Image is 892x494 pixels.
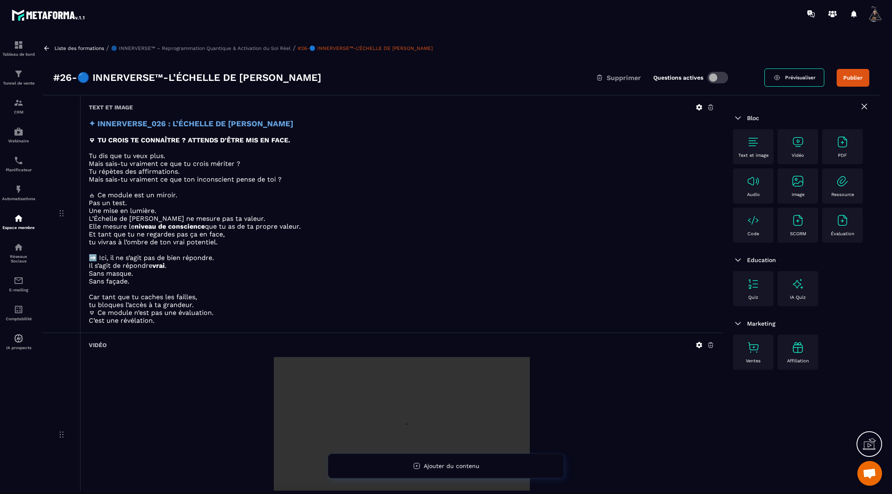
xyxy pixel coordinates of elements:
[89,230,714,238] p: Et tant que tu ne regardes pas ça en face,
[2,121,35,149] a: automationsautomationsWebinaire
[831,231,854,236] p: Évaluation
[747,135,760,149] img: text-image no-wra
[747,214,760,227] img: text-image no-wra
[89,119,293,128] strong: ✦ INNERVERSE_026 : L’ÉCHELLE DE [PERSON_NAME]
[747,341,760,354] img: text-image no-wra
[2,207,35,236] a: automationsautomationsEspace membre
[14,242,24,252] img: social-network
[790,231,806,236] p: SCORM
[2,110,35,114] p: CRM
[89,136,290,144] strong: 🜃 TU CROIS TE CONNAÎTRE ? ATTENDS D’ÊTRE MIS EN FACE.
[838,153,847,158] p: PDF
[738,153,769,158] p: Text et image
[747,175,760,188] img: text-image no-wra
[2,178,35,207] a: automationsautomationsAutomatisations
[2,196,35,201] p: Automatisations
[733,255,743,265] img: arrow-down
[733,319,743,329] img: arrow-down
[2,225,35,230] p: Espace membre
[14,305,24,314] img: accountant
[14,127,24,137] img: automations
[14,213,24,223] img: automations
[747,192,760,197] p: Audio
[2,139,35,143] p: Webinaire
[2,92,35,121] a: formationformationCRM
[89,160,714,168] p: Mais sais-tu vraiment ce que tu crois mériter ?
[89,104,133,111] h6: Text et image
[747,115,759,121] span: Bloc
[89,254,714,262] p: ➡️ Ici, il ne s’agit pas de bien répondre.
[53,71,321,84] h3: #26-🔵 INNERVERSE™-L’ÉCHELLE DE [PERSON_NAME]
[135,222,205,230] strong: niveau de conscience
[653,74,703,81] label: Questions actives
[89,207,714,215] p: Une mise en lumière.
[55,45,104,51] a: Liste des formations
[857,461,882,486] a: Ouvrir le chat
[298,45,433,51] a: #26-🔵 INNERVERSE™-L’ÉCHELLE DE [PERSON_NAME]
[2,149,35,178] a: schedulerschedulerPlanificateur
[14,333,24,343] img: automations
[787,358,809,364] p: Affiliation
[293,44,296,52] span: /
[747,277,760,291] img: text-image no-wra
[89,152,714,160] p: Tu dis que tu veux plus.
[89,342,107,348] h6: Vidéo
[424,463,479,469] span: Ajouter du contenu
[89,309,714,317] p: 🜃 Ce module n’est pas une évaluation.
[2,317,35,321] p: Comptabilité
[764,69,824,87] a: Prévisualiser
[152,262,165,269] strong: vrai
[748,295,758,300] p: Quiz
[2,269,35,298] a: emailemailE-mailing
[2,345,35,350] p: IA prospects
[2,81,35,85] p: Tunnel de vente
[837,69,869,87] button: Publier
[2,288,35,292] p: E-mailing
[2,298,35,327] a: accountantaccountantComptabilité
[2,34,35,63] a: formationformationTableau de bord
[791,214,804,227] img: text-image no-wra
[89,215,714,222] p: L’Échelle de [PERSON_NAME] ne mesure pas ta valeur.
[14,156,24,165] img: scheduler
[12,7,86,22] img: logo
[836,214,849,227] img: text-image no-wra
[791,341,804,354] img: text-image
[747,231,759,236] p: Code
[89,175,714,183] p: Mais sais-tu vraiment ce que ton inconscient pense de toi ?
[791,175,804,188] img: text-image no-wra
[791,135,804,149] img: text-image no-wra
[89,317,714,324] p: C’est une révélation.
[607,74,641,82] span: Supprimer
[89,238,714,246] p: tu vivras à l’ombre de ton vrai potentiel.
[836,135,849,149] img: text-image no-wra
[831,192,854,197] p: Ressource
[791,277,804,291] img: text-image
[14,184,24,194] img: automations
[89,269,714,277] p: Sans masque.
[111,45,291,51] a: 🔵 INNERVERSE™ – Reprogrammation Quantique & Activation du Soi Réel
[14,276,24,286] img: email
[747,257,776,263] span: Education
[89,277,714,285] p: Sans façade.
[790,295,806,300] p: IA Quiz
[89,199,714,207] p: Pas un test.
[106,44,109,52] span: /
[733,113,743,123] img: arrow-down
[14,69,24,79] img: formation
[792,192,804,197] p: Image
[2,236,35,269] a: social-networksocial-networkRéseaux Sociaux
[2,254,35,263] p: Réseaux Sociaux
[836,175,849,188] img: text-image no-wra
[2,52,35,57] p: Tableau de bord
[89,301,714,309] p: tu bloques l’accès à ta grandeur.
[89,222,714,230] p: Elle mesure le que tu as de ta propre valeur.
[746,358,761,364] p: Ventes
[2,63,35,92] a: formationformationTunnel de vente
[747,320,776,327] span: Marketing
[2,168,35,172] p: Planificateur
[89,191,714,199] p: 🜁 Ce module est un miroir.
[89,262,714,269] p: Il s’agit de répondre .
[89,168,714,175] p: Tu répètes des affirmations.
